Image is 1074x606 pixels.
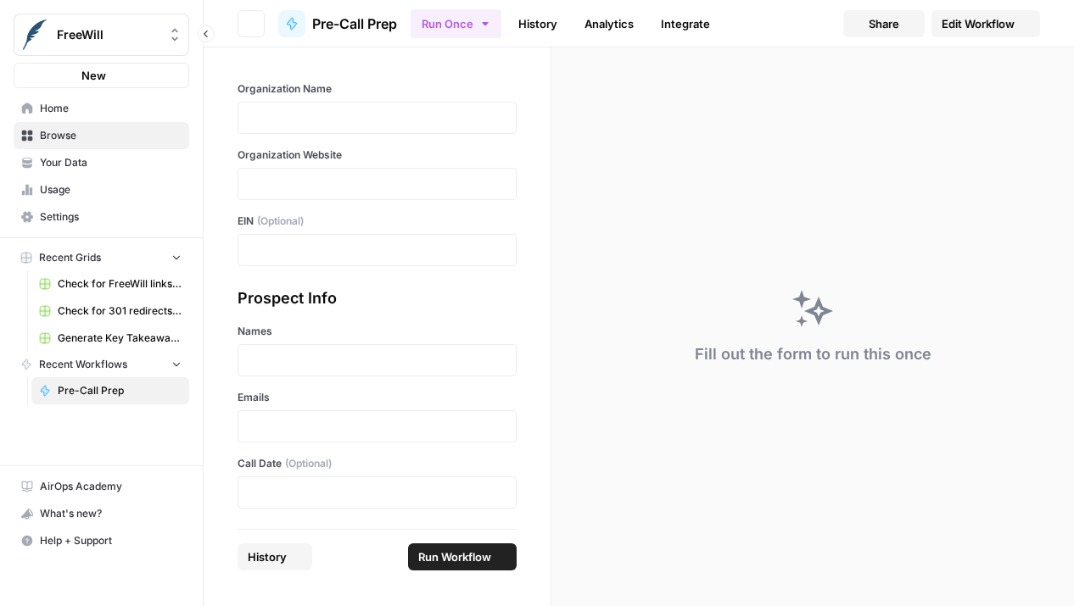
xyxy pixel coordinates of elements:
span: Home [40,101,182,116]
span: Recent Grids [39,250,101,265]
div: Fill out the form to run this once [695,342,931,366]
span: Pre-Call Prep [58,383,182,398]
span: (Optional) [285,456,332,471]
a: Check for FreeWill links on partner's external website [31,270,189,297]
span: Generate Key Takeaways from Webinar Transcripts [58,331,182,346]
a: Home [14,95,189,122]
span: Help + Support [40,533,182,548]
div: What's new? [14,501,188,526]
a: Your Data [14,149,189,176]
a: Analytics [574,10,644,37]
button: Share [843,10,925,37]
button: Run Once [411,9,501,38]
span: Recent Workflows [39,357,127,372]
a: AirOps Academy [14,473,189,500]
a: Generate Key Takeaways from Webinar Transcripts [31,325,189,352]
span: AirOps Academy [40,479,182,494]
span: History [248,548,287,565]
span: Share [869,15,899,32]
a: Usage [14,176,189,203]
label: Organization Website [238,147,517,163]
a: Integrate [651,10,720,37]
span: Edit Workflow [942,15,1015,32]
span: FreeWill [57,26,159,43]
label: Names [238,324,517,339]
button: History [238,543,312,570]
button: New [14,63,189,88]
a: Pre-Call Prep [31,377,189,404]
label: Emails [238,390,517,405]
span: Your Data [40,155,182,170]
button: What's new? [14,500,189,527]
a: Settings [14,203,189,231]
img: FreeWill Logo [20,19,50,50]
span: Pre-Call Prep [312,14,397,34]
span: Run Workflow [418,548,491,565]
div: Prospect Info [238,286,517,310]
span: Usage [40,182,182,197]
span: Check for 301 redirects on page Grid [58,303,182,319]
button: Recent Grids [14,245,189,270]
a: Edit Workflow [931,10,1040,37]
span: Check for FreeWill links on partner's external website [58,276,182,292]
span: Browse [40,128,182,143]
a: Browse [14,122,189,149]
label: EIN [238,214,517,229]
button: Help + Support [14,527,189,554]
span: (Optional) [257,214,304,229]
a: Check for 301 redirects on page Grid [31,297,189,325]
label: Organization Name [238,81,517,97]
button: Recent Workflows [14,352,189,377]
button: Run Workflow [408,543,517,570]
label: Call Date [238,456,517,471]
a: History [508,10,568,37]
span: New [81,67,106,84]
span: Settings [40,209,182,225]
a: Pre-Call Prep [278,10,397,37]
button: Workspace: FreeWill [14,14,189,56]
